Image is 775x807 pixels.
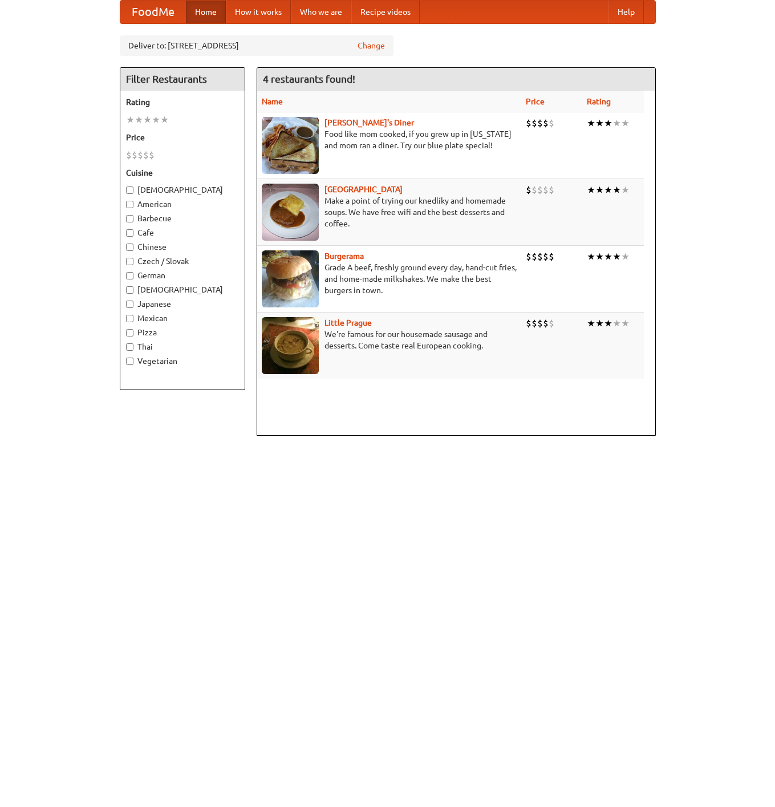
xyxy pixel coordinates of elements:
[604,184,612,196] li: ★
[526,250,531,263] li: $
[263,74,355,84] ng-pluralize: 4 restaurants found!
[132,149,137,161] li: $
[149,149,155,161] li: $
[324,252,364,261] a: Burgerama
[262,184,319,241] img: czechpoint.jpg
[143,113,152,126] li: ★
[126,327,239,338] label: Pizza
[358,40,385,51] a: Change
[120,1,186,23] a: FoodMe
[531,184,537,196] li: $
[595,250,604,263] li: ★
[262,317,319,374] img: littleprague.jpg
[152,113,160,126] li: ★
[160,113,169,126] li: ★
[595,184,604,196] li: ★
[604,117,612,129] li: ★
[531,317,537,330] li: $
[262,262,517,296] p: Grade A beef, freshly ground every day, hand-cut fries, and home-made milkshakes. We make the bes...
[126,270,239,281] label: German
[126,241,239,253] label: Chinese
[604,250,612,263] li: ★
[126,213,239,224] label: Barbecue
[126,149,132,161] li: $
[587,250,595,263] li: ★
[324,185,403,194] a: [GEOGRAPHIC_DATA]
[549,117,554,129] li: $
[621,250,630,263] li: ★
[135,113,143,126] li: ★
[126,355,239,367] label: Vegetarian
[126,298,239,310] label: Japanese
[549,317,554,330] li: $
[126,132,239,143] h5: Price
[226,1,291,23] a: How it works
[126,343,133,351] input: Thai
[126,215,133,222] input: Barbecue
[126,227,239,238] label: Cafe
[126,229,133,237] input: Cafe
[126,184,239,196] label: [DEMOGRAPHIC_DATA]
[587,317,595,330] li: ★
[126,358,133,365] input: Vegetarian
[351,1,420,23] a: Recipe videos
[126,301,133,308] input: Japanese
[526,317,531,330] li: $
[120,35,393,56] div: Deliver to: [STREET_ADDRESS]
[126,341,239,352] label: Thai
[126,167,239,179] h5: Cuisine
[612,184,621,196] li: ★
[186,1,226,23] a: Home
[612,317,621,330] li: ★
[537,250,543,263] li: $
[262,117,319,174] img: sallys.jpg
[262,329,517,351] p: We're famous for our housemade sausage and desserts. Come taste real European cooking.
[126,286,133,294] input: [DEMOGRAPHIC_DATA]
[526,117,531,129] li: $
[549,250,554,263] li: $
[612,117,621,129] li: ★
[537,184,543,196] li: $
[262,128,517,151] p: Food like mom cooked, if you grew up in [US_STATE] and mom ran a diner. Try our blue plate special!
[543,184,549,196] li: $
[587,97,611,106] a: Rating
[126,284,239,295] label: [DEMOGRAPHIC_DATA]
[126,96,239,108] h5: Rating
[143,149,149,161] li: $
[612,250,621,263] li: ★
[526,184,531,196] li: $
[120,68,245,91] h4: Filter Restaurants
[543,317,549,330] li: $
[291,1,351,23] a: Who we are
[126,198,239,210] label: American
[126,256,239,267] label: Czech / Slovak
[137,149,143,161] li: $
[531,117,537,129] li: $
[587,117,595,129] li: ★
[543,250,549,263] li: $
[126,272,133,279] input: German
[543,117,549,129] li: $
[604,317,612,330] li: ★
[262,195,517,229] p: Make a point of trying our knedlíky and homemade soups. We have free wifi and the best desserts a...
[537,117,543,129] li: $
[126,313,239,324] label: Mexican
[324,118,414,127] a: [PERSON_NAME]'s Diner
[126,258,133,265] input: Czech / Slovak
[324,318,372,327] a: Little Prague
[126,186,133,194] input: [DEMOGRAPHIC_DATA]
[126,113,135,126] li: ★
[587,184,595,196] li: ★
[621,317,630,330] li: ★
[262,250,319,307] img: burgerama.jpg
[531,250,537,263] li: $
[126,244,133,251] input: Chinese
[608,1,644,23] a: Help
[126,315,133,322] input: Mexican
[262,97,283,106] a: Name
[126,329,133,336] input: Pizza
